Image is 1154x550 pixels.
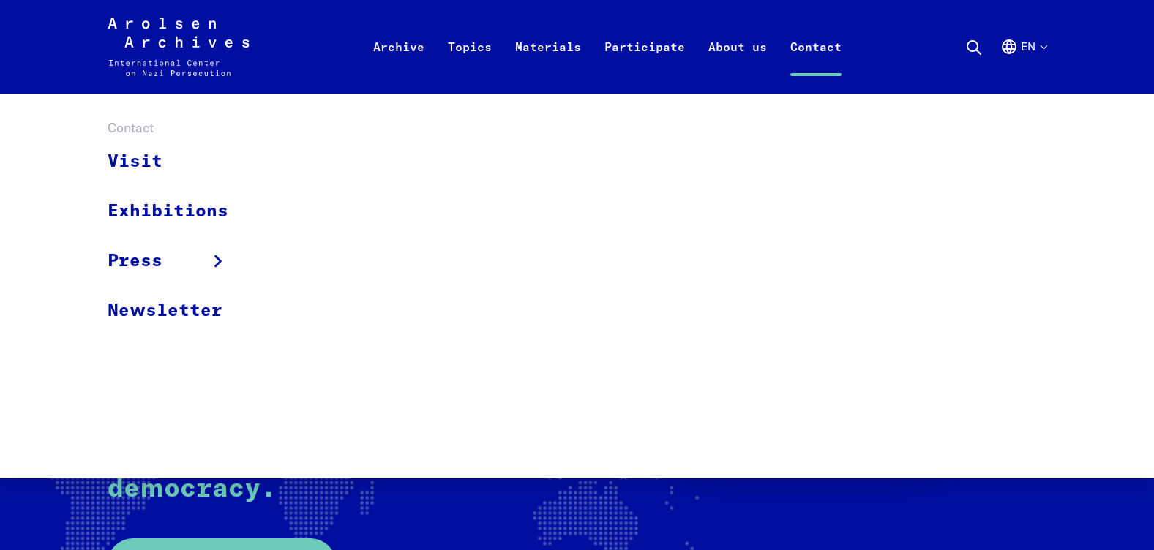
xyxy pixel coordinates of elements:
a: Newsletter [108,286,247,335]
a: Exhibitions [108,187,247,236]
ul: Contact [108,137,247,335]
a: Archive [361,35,436,94]
a: Materials [503,35,593,94]
a: Topics [436,35,503,94]
a: About us [697,35,779,94]
span: Press [108,248,162,274]
a: Participate [593,35,697,94]
a: Press [108,236,247,286]
a: Visit [108,137,247,187]
nav: Primary [361,18,853,76]
a: Contact [779,35,853,94]
button: English, language selection [1000,38,1046,91]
